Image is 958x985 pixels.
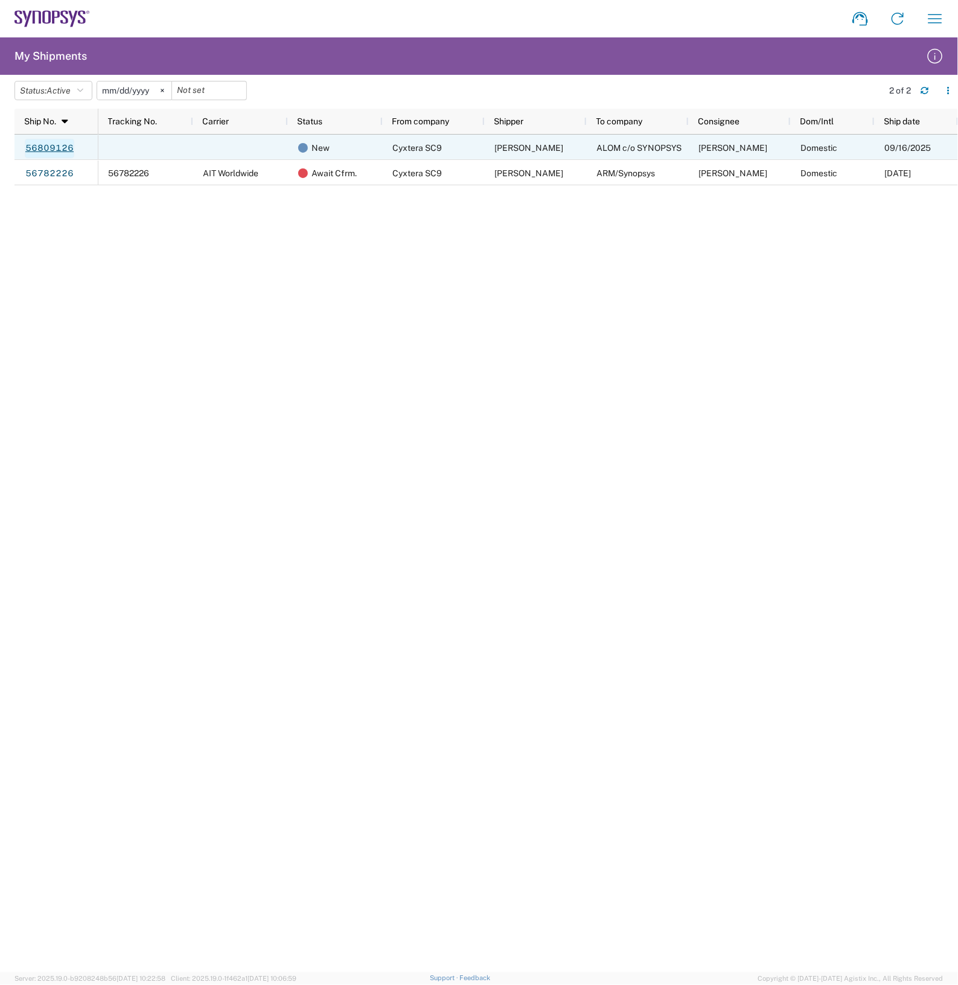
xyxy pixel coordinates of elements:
span: Carrier [203,116,229,126]
span: Cyxtera SC9 [393,168,442,178]
button: Status:Active [14,81,92,100]
span: Thanh Nguyen [495,143,564,153]
a: Support [430,975,460,982]
h2: My Shipments [14,49,87,63]
span: Server: 2025.19.0-b9208248b56 [14,975,165,983]
span: [DATE] 10:06:59 [247,975,296,983]
span: Ship No. [24,116,56,126]
span: ALOM c/o SYNOPSYS [597,143,682,153]
span: Cyxtera SC9 [393,143,442,153]
div: 2 of 2 [889,85,911,96]
span: Ship date [884,116,921,126]
span: AIT Worldwide [203,168,259,178]
span: Tracking No. [108,116,158,126]
span: 56782226 [109,168,150,178]
a: 56809126 [25,139,74,158]
span: Shipper [494,116,524,126]
span: [DATE] 10:22:58 [117,975,165,983]
a: Feedback [460,975,491,982]
span: Status [298,116,323,126]
span: 09/11/2025 [885,168,912,178]
span: Domestic [801,168,838,178]
span: From company [392,116,450,126]
span: New [312,135,330,161]
span: Await Cfrm. [312,161,357,186]
span: To company [596,116,643,126]
span: Dom/Intl [800,116,834,126]
span: Domestic [801,143,838,153]
span: Jesse walker [495,168,564,178]
span: ARM/Synopsys [597,168,656,178]
a: 56782226 [25,164,74,183]
span: Lisa Young [699,143,768,153]
span: Jesse Walker [699,168,768,178]
input: Not set [97,81,171,100]
span: Active [46,86,71,95]
span: Copyright © [DATE]-[DATE] Agistix Inc., All Rights Reserved [758,974,944,984]
span: Client: 2025.19.0-1f462a1 [171,975,296,983]
span: Consignee [698,116,740,126]
span: 09/16/2025 [885,143,931,153]
input: Not set [172,81,246,100]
